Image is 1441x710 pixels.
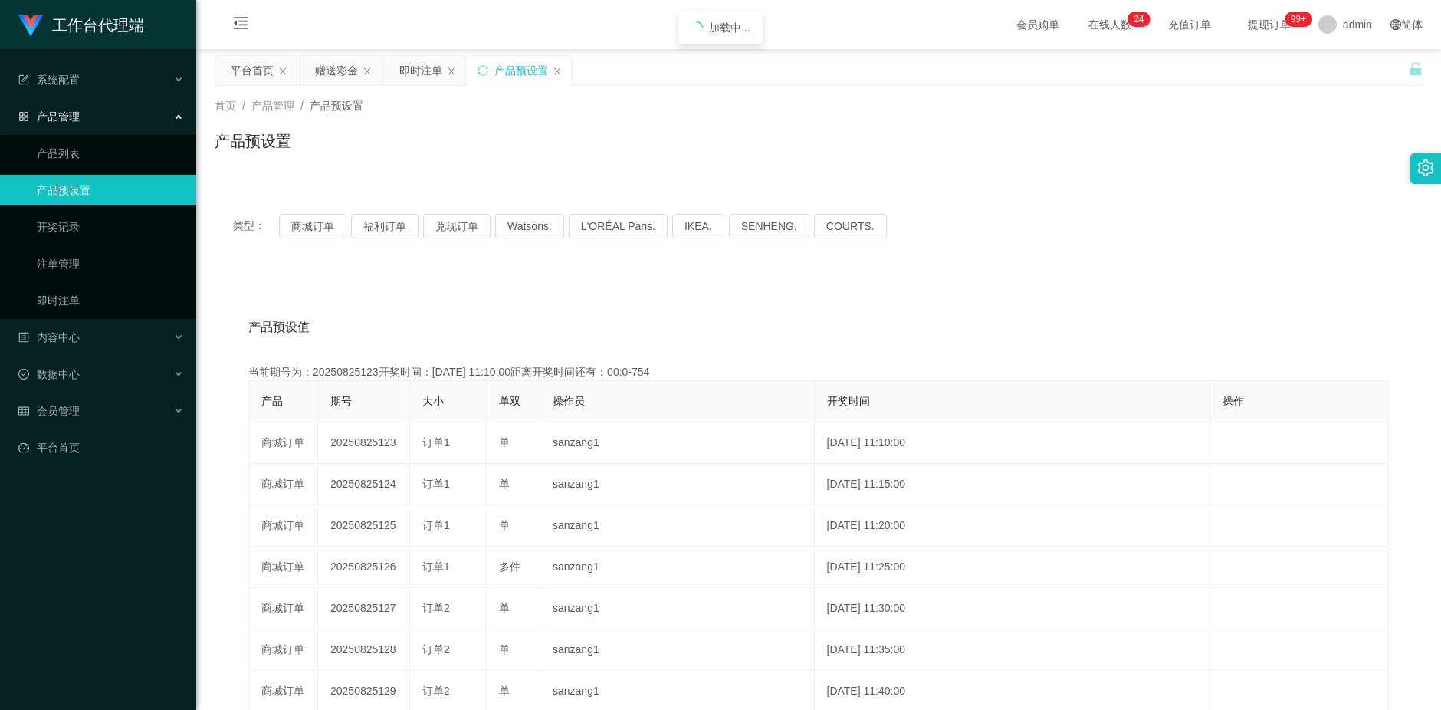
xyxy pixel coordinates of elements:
span: 操作员 [553,395,585,407]
span: 加载中... [709,21,750,34]
span: 产品 [261,395,283,407]
td: [DATE] 11:30:00 [815,588,1211,629]
h1: 工作台代理端 [52,1,144,50]
button: 兑现订单 [423,214,491,238]
td: sanzang1 [540,629,815,671]
div: 当前期号为：20250825123开奖时间：[DATE] 11:10:00距离开奖时间还有：00:0-754 [248,364,1389,380]
i: 图标: close [553,67,562,76]
p: 4 [1139,12,1144,27]
td: [DATE] 11:35:00 [815,629,1211,671]
span: 数据中心 [18,368,80,380]
span: 单 [499,685,510,697]
span: 单双 [499,395,520,407]
span: / [300,100,304,112]
td: 20250825126 [318,547,410,588]
span: 提现订单 [1240,19,1298,30]
a: 工作台代理端 [18,18,144,31]
span: 充值订单 [1160,19,1219,30]
span: 会员管理 [18,405,80,417]
a: 图标: dashboard平台首页 [18,432,184,463]
p: 2 [1134,12,1139,27]
td: sanzang1 [540,464,815,505]
div: 即时注单 [399,56,442,85]
span: 产品预设置 [310,100,363,112]
i: 图标: sync [478,65,488,76]
td: 商城订单 [249,547,318,588]
a: 注单管理 [37,248,184,279]
span: 在线人数 [1081,19,1139,30]
div: 产品预设置 [494,56,548,85]
i: 图标: form [18,74,29,85]
td: sanzang1 [540,547,815,588]
sup: 24 [1128,12,1150,27]
button: 商城订单 [279,214,346,238]
i: 图标: close [363,67,372,76]
span: 订单1 [422,560,450,573]
span: 订单2 [422,602,450,614]
td: [DATE] 11:25:00 [815,547,1211,588]
button: Watsons. [495,214,564,238]
span: 单 [499,478,510,490]
span: 订单1 [422,519,450,531]
i: 图标: close [278,67,287,76]
div: 平台首页 [231,56,274,85]
button: 福利订单 [351,214,419,238]
span: 订单2 [422,643,450,656]
td: 商城订单 [249,422,318,464]
span: 单 [499,643,510,656]
td: [DATE] 11:15:00 [815,464,1211,505]
td: 20250825123 [318,422,410,464]
span: 开奖时间 [827,395,870,407]
a: 开奖记录 [37,212,184,242]
a: 产品列表 [37,138,184,169]
span: 产品管理 [251,100,294,112]
span: 产品预设值 [248,318,310,337]
span: 产品管理 [18,110,80,123]
sup: 947 [1285,12,1312,27]
i: 图标: setting [1417,159,1434,176]
span: 类型： [233,214,279,238]
button: SENHENG. [729,214,809,238]
span: 单 [499,602,510,614]
td: [DATE] 11:20:00 [815,505,1211,547]
span: 内容中心 [18,331,80,343]
span: 期号 [330,395,352,407]
span: 订单1 [422,478,450,490]
span: 系统配置 [18,74,80,86]
span: 首页 [215,100,236,112]
a: 即时注单 [37,285,184,316]
td: 20250825127 [318,588,410,629]
td: 20250825125 [318,505,410,547]
td: 商城订单 [249,464,318,505]
img: logo.9652507e.png [18,15,43,37]
i: 图标: check-circle-o [18,369,29,380]
td: sanzang1 [540,588,815,629]
button: COURTS. [814,214,887,238]
button: L'ORÉAL Paris. [569,214,668,238]
span: / [242,100,245,112]
td: sanzang1 [540,422,815,464]
i: icon: loading [691,21,703,34]
td: 商城订单 [249,588,318,629]
span: 单 [499,519,510,531]
span: 操作 [1223,395,1244,407]
td: 商城订单 [249,505,318,547]
span: 单 [499,436,510,449]
span: 多件 [499,560,520,573]
i: 图标: menu-fold [215,1,267,50]
td: 20250825124 [318,464,410,505]
i: 图标: profile [18,332,29,343]
button: IKEA. [672,214,724,238]
i: 图标: unlock [1409,62,1423,76]
i: 图标: close [447,67,456,76]
td: [DATE] 11:10:00 [815,422,1211,464]
td: 商城订单 [249,629,318,671]
a: 产品预设置 [37,175,184,205]
i: 图标: global [1390,19,1401,30]
td: sanzang1 [540,505,815,547]
i: 图标: appstore-o [18,111,29,122]
h1: 产品预设置 [215,130,291,153]
i: 图标: table [18,406,29,416]
span: 订单1 [422,436,450,449]
span: 订单2 [422,685,450,697]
